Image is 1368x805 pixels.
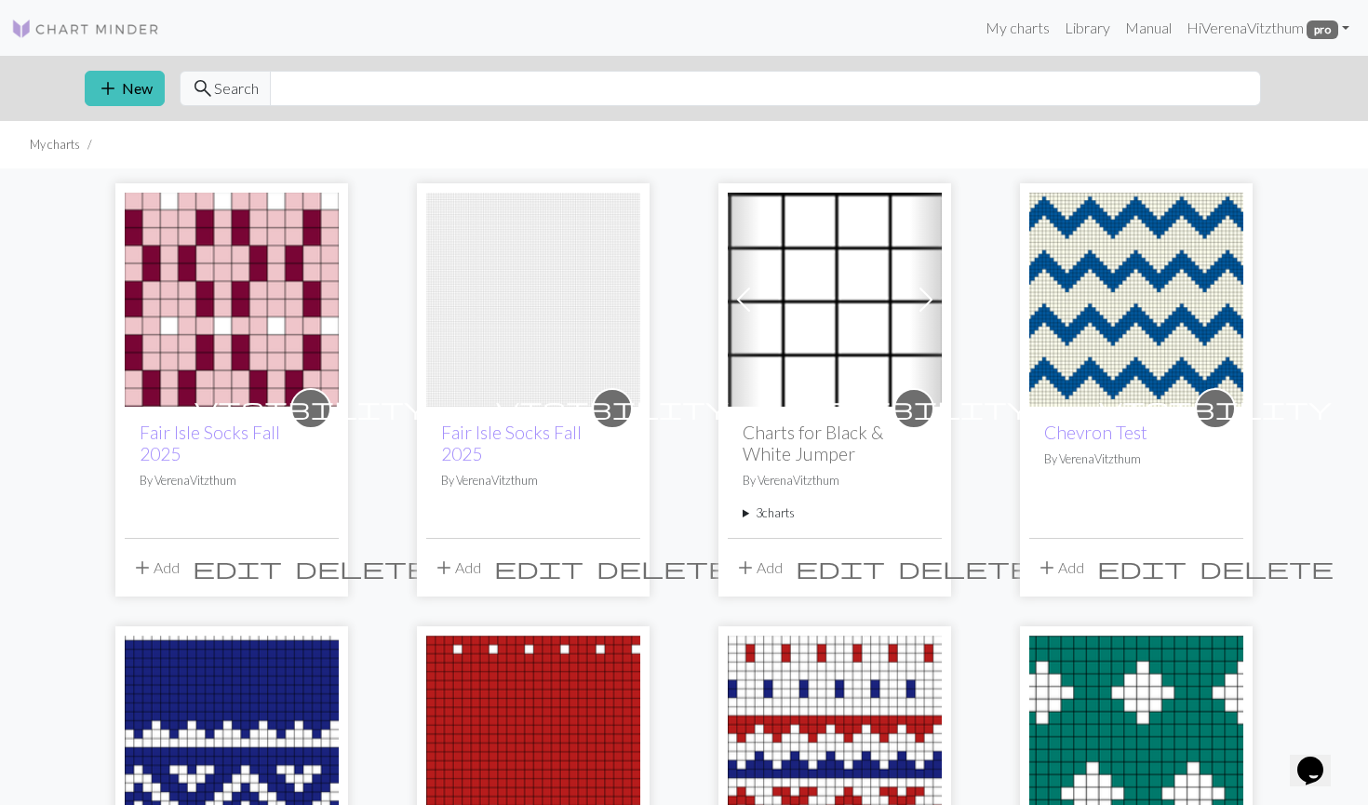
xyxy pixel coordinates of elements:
a: Decrease Section Ribbing to Waist [728,288,942,306]
span: add [97,75,119,101]
button: Delete [288,550,436,585]
h2: Charts for Black & White Jumper [743,422,927,464]
summary: 3charts [743,504,927,522]
span: delete [295,555,429,581]
button: New [85,71,165,106]
span: add [734,555,757,581]
img: Fair Isle Socks Fall 2025 [426,193,640,407]
button: Edit [186,550,288,585]
a: HiVerenaVitzthum pro [1179,9,1357,47]
p: By VerenaVitzthum [743,472,927,490]
img: Fair Isle Socks Fall 2025 [125,193,339,407]
a: Manual [1118,9,1179,47]
span: edit [494,555,583,581]
p: By VerenaVitzthum [441,472,625,490]
p: By VerenaVitzthum [1044,450,1228,468]
button: Delete [1193,550,1340,585]
span: edit [796,555,885,581]
a: Sock Test 2 [728,731,942,749]
button: Add [426,550,488,585]
span: visibility [194,394,427,423]
a: Sock Test 1 [426,731,640,749]
button: Add [728,550,789,585]
i: Edit [494,557,583,579]
button: Edit [789,550,892,585]
span: delete [597,555,731,581]
a: Chevron Test [1029,288,1243,306]
i: private [1099,390,1332,427]
a: Test [125,731,339,749]
span: add [1036,555,1058,581]
span: delete [898,555,1032,581]
span: search [192,75,214,101]
a: My charts [978,9,1057,47]
span: visibility [798,394,1030,423]
a: Chevron Test [1044,422,1147,443]
span: add [433,555,455,581]
a: Fair Isle Socks Fall 2025 [426,288,640,306]
i: Edit [1097,557,1187,579]
img: Chevron Test [1029,193,1243,407]
span: edit [193,555,282,581]
span: Search [214,77,259,100]
i: Edit [193,557,282,579]
iframe: chat widget [1290,731,1349,786]
i: private [496,390,729,427]
a: Fair Isle Socks Fall 2025 [441,422,582,464]
span: visibility [496,394,729,423]
button: Delete [590,550,737,585]
img: Logo [11,18,160,40]
p: By VerenaVitzthum [140,472,324,490]
img: Decrease Section Ribbing to Waist [728,193,942,407]
i: private [798,390,1030,427]
li: My charts [30,136,80,154]
a: Fair Isle Socks Fall 2025 [125,288,339,306]
button: Add [1029,550,1091,585]
button: Delete [892,550,1039,585]
a: Fair Isle Socks Fall 2025 [140,422,280,464]
button: Add [125,550,186,585]
a: Diamonds Test [1029,731,1243,749]
button: Edit [488,550,590,585]
button: Edit [1091,550,1193,585]
span: add [131,555,154,581]
i: Edit [796,557,885,579]
a: Library [1057,9,1118,47]
span: delete [1200,555,1334,581]
span: edit [1097,555,1187,581]
i: private [194,390,427,427]
span: visibility [1099,394,1332,423]
span: pro [1307,20,1338,39]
